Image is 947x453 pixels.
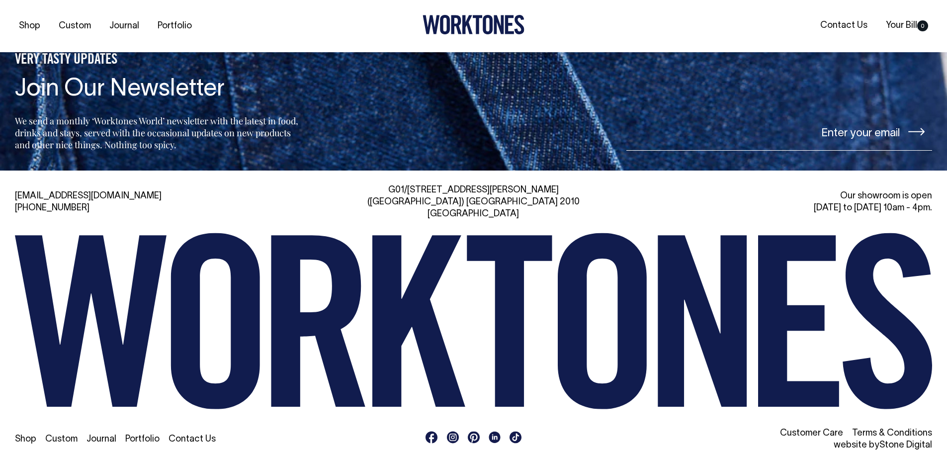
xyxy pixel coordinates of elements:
[15,77,301,103] h4: Join Our Newsletter
[125,435,160,444] a: Portfolio
[15,18,44,34] a: Shop
[45,435,78,444] a: Custom
[636,190,932,214] div: Our showroom is open [DATE] to [DATE] 10am - 4pm.
[15,204,89,212] a: [PHONE_NUMBER]
[917,20,928,31] span: 0
[852,429,932,438] a: Terms & Conditions
[882,17,932,34] a: Your Bill0
[626,113,932,151] input: Enter your email
[86,435,116,444] a: Journal
[816,17,871,34] a: Contact Us
[15,52,301,69] h5: VERY TASTY UPDATES
[169,435,216,444] a: Contact Us
[636,440,932,452] li: website by
[105,18,143,34] a: Journal
[15,192,162,200] a: [EMAIL_ADDRESS][DOMAIN_NAME]
[55,18,95,34] a: Custom
[15,115,301,151] p: We send a monthly ‘Worktones World’ newsletter with the latest in food, drinks and stays, served ...
[780,429,843,438] a: Customer Care
[154,18,196,34] a: Portfolio
[879,441,932,450] a: Stone Digital
[15,435,36,444] a: Shop
[326,184,621,220] div: G01/[STREET_ADDRESS][PERSON_NAME] ([GEOGRAPHIC_DATA]) [GEOGRAPHIC_DATA] 2010 [GEOGRAPHIC_DATA]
